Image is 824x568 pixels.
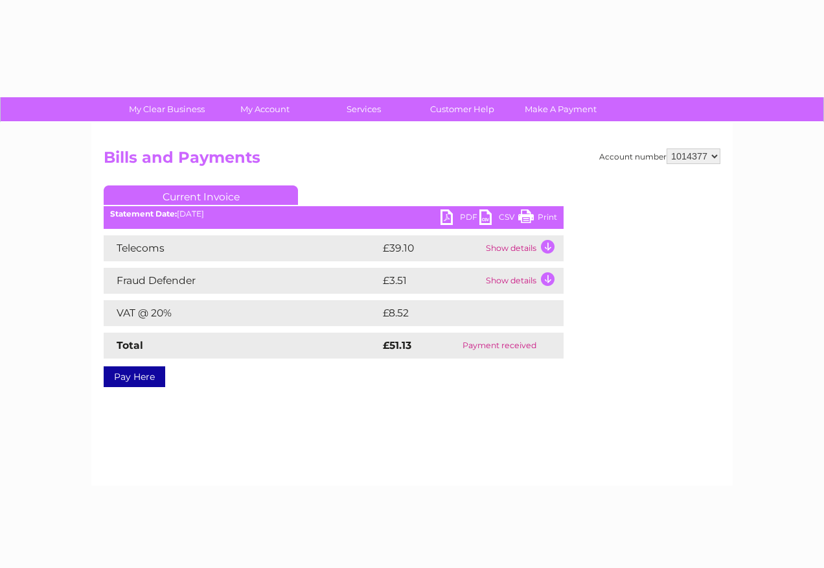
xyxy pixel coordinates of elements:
a: My Clear Business [113,97,220,121]
b: Statement Date: [110,209,177,219]
strong: £51.13 [383,339,411,351]
td: Payment received [435,333,564,359]
td: Fraud Defender [104,268,380,294]
td: Show details [483,268,564,294]
a: Current Invoice [104,185,298,205]
a: PDF [441,209,479,228]
a: Pay Here [104,366,165,387]
td: £8.52 [380,300,533,326]
a: Services [310,97,417,121]
h2: Bills and Payments [104,148,720,173]
a: Print [518,209,557,228]
td: VAT @ 20% [104,300,380,326]
strong: Total [117,339,143,351]
td: £3.51 [380,268,483,294]
a: My Account [212,97,319,121]
div: [DATE] [104,209,564,219]
a: Customer Help [409,97,516,121]
a: CSV [479,209,518,228]
a: Make A Payment [507,97,614,121]
td: Telecoms [104,235,380,261]
div: Account number [599,148,720,164]
td: Show details [483,235,564,261]
td: £39.10 [380,235,483,261]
